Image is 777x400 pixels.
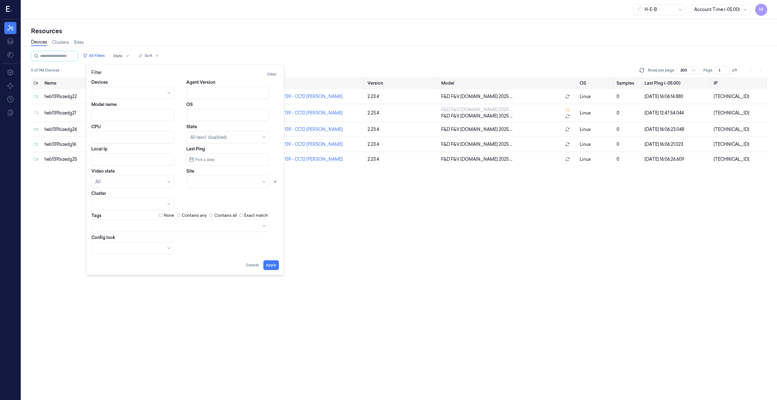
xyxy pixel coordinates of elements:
[439,77,577,89] th: Model
[367,141,436,148] div: 2.23.4
[244,260,261,270] button: Cancel
[44,156,132,163] div: heb139bizedg25
[648,68,674,73] p: Rows per page
[186,79,215,85] label: Agent Version
[31,68,59,73] span: 5 of 742 Devices
[711,77,767,89] th: IP
[714,141,765,148] div: [TECHNICAL_ID]
[275,94,343,99] a: HEB 139 - CC12 [PERSON_NAME]
[714,93,765,100] div: [TECHNICAL_ID]
[645,156,709,163] div: [DATE] 16:06:26.609
[617,93,640,100] div: 0
[645,141,709,148] div: [DATE] 16:06:21.023
[441,93,512,100] span: F&D F&V [DOMAIN_NAME] 2025 ...
[614,77,642,89] th: Samples
[367,126,436,133] div: 2.23.4
[186,101,193,107] label: OS
[441,156,512,163] span: F&D F&V [DOMAIN_NAME] 2025 ...
[91,190,106,196] label: Cluster
[275,156,343,162] a: HEB 139 - CC12 [PERSON_NAME]
[91,79,108,85] label: Devices
[31,27,767,35] div: Resources
[645,126,709,133] div: [DATE] 16:06:23.048
[182,212,207,219] label: Contains any
[441,107,512,113] span: F&D F&V [DOMAIN_NAME] 2025 ...
[714,126,765,133] div: [TECHNICAL_ID]
[367,156,436,163] div: 2.23.4
[91,234,115,240] label: Config lock
[44,110,132,116] div: heb139bizedg21
[747,66,765,75] nav: pagination
[74,39,84,46] a: Sites
[580,156,612,163] p: linux
[617,156,640,163] div: 0
[642,77,712,89] th: Last Ping (-05:00)
[91,124,101,130] label: CPU
[275,142,343,147] a: HEB 139 - CC12 [PERSON_NAME]
[617,126,640,133] div: 0
[214,212,237,219] label: Contains all
[52,39,69,46] a: Clusters
[580,141,612,148] p: linux
[577,77,614,89] th: OS
[265,69,279,79] button: Clear
[31,39,47,46] a: Devices
[186,153,269,166] button: Pick a date
[441,113,512,119] span: F&D F&V [DOMAIN_NAME] 2025 ...
[580,93,612,100] p: linux
[617,141,640,148] div: 0
[714,110,765,116] div: [TECHNICAL_ID]
[244,212,268,219] label: Exact match
[703,68,712,73] span: Page
[80,51,107,61] button: All Filters
[645,93,709,100] div: [DATE] 16:06:14.880
[580,110,612,116] p: linux
[645,110,709,116] div: [DATE] 12:47:54.044
[714,156,765,163] div: [TECHNICAL_ID]
[272,77,365,89] th: Site
[755,4,767,16] button: M
[275,127,343,132] a: HEB 139 - CC12 [PERSON_NAME]
[441,141,512,148] span: F&D F&V [DOMAIN_NAME] 2025 ...
[441,126,512,133] span: F&D F&V [DOMAIN_NAME] 2025 ...
[44,141,132,148] div: heb139bizedg16
[44,93,132,100] div: heb139bizedg22
[91,213,101,218] label: Tags
[44,126,132,133] div: heb139bizedg26
[732,68,742,73] span: of 1
[164,212,174,219] label: None
[186,146,205,152] label: Last Ping
[365,77,439,89] th: Version
[91,146,107,152] label: Local Ip
[91,69,279,79] div: Filter
[367,110,436,116] div: 2.23.4
[367,93,436,100] div: 2.23.4
[186,124,197,130] label: State
[263,260,279,270] button: Apply
[580,126,612,133] p: linux
[186,168,194,174] label: Site
[91,168,115,174] label: Video state
[194,157,214,163] span: Pick a date
[91,101,117,107] label: Model name
[42,77,134,89] th: Name
[617,110,640,116] div: 0
[275,110,343,116] a: HEB 139 - CC12 [PERSON_NAME]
